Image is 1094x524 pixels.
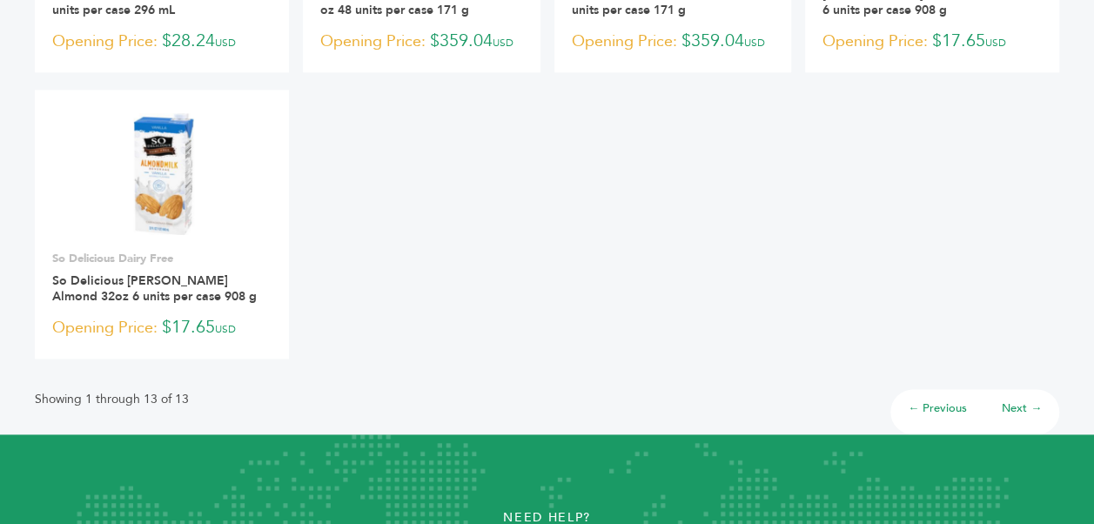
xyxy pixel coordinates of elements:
a: Next → [1002,400,1042,416]
p: Showing 1 through 13 of 13 [35,389,189,410]
span: USD [985,36,1006,50]
p: $28.24 [52,29,272,55]
p: $17.65 [52,315,272,341]
p: $359.04 [320,29,522,55]
span: USD [744,36,765,50]
span: Opening Price: [52,30,158,53]
span: Opening Price: [572,30,677,53]
a: So Delicious [PERSON_NAME] Almond 32oz 6 units per case 908 g [52,272,257,305]
p: $17.65 [822,29,1042,55]
span: Opening Price: [52,316,158,339]
span: Opening Price: [822,30,928,53]
img: So Delicious Asep Almond 32oz 6 units per case 908 g [126,113,198,238]
span: USD [215,36,236,50]
a: ← Previous [908,400,967,416]
span: USD [215,322,236,336]
span: Opening Price: [320,30,426,53]
span: USD [493,36,513,50]
p: $359.04 [572,29,774,55]
p: So Delicious Dairy Free [52,251,272,266]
